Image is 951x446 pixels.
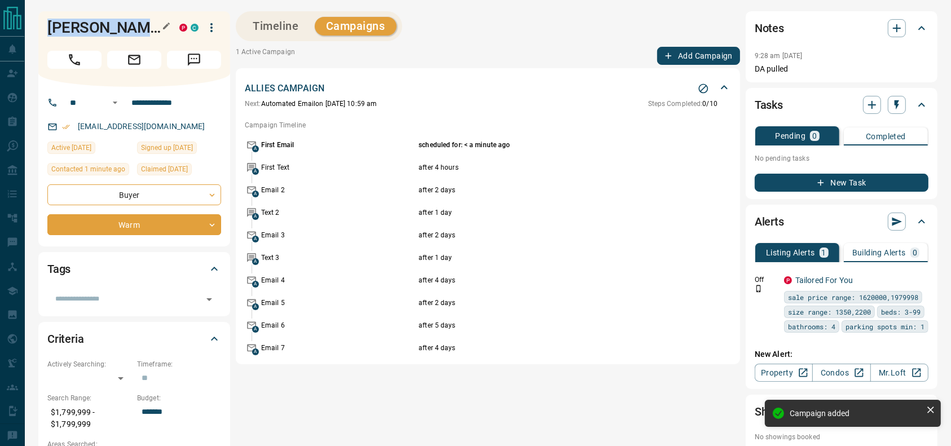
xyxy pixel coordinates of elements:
div: Sun Aug 10 2025 [137,163,221,179]
a: Property [755,364,813,382]
p: Email 6 [261,320,416,330]
h2: Tags [47,260,71,278]
div: Tue Aug 12 2025 [47,163,131,179]
p: after 4 days [419,275,676,285]
span: bathrooms: 4 [788,321,835,332]
span: size range: 1350,2200 [788,306,871,317]
span: Message [167,51,221,69]
span: A [252,168,259,175]
span: Next: [245,100,261,108]
div: Tasks [755,91,928,118]
p: DA pulled [755,63,928,75]
div: Warm [47,214,221,235]
span: A [252,258,259,265]
p: after 4 days [419,343,676,353]
a: Tailored For You [795,276,853,285]
div: property.ca [179,24,187,32]
p: First Text [261,162,416,173]
p: 9:28 am [DATE] [755,52,803,60]
button: Stop Campaign [695,80,712,97]
p: after 4 hours [419,162,676,173]
p: New Alert: [755,348,928,360]
p: Automated Email on [DATE] 10:59 am [245,99,377,109]
p: Building Alerts [852,249,906,257]
span: Claimed [DATE] [141,164,188,175]
span: Steps Completed: [648,100,703,108]
h2: Showings [755,403,803,421]
p: after 2 days [419,298,676,308]
span: Email [107,51,161,69]
span: parking spots min: 1 [846,321,924,332]
p: Off [755,275,777,285]
div: Showings [755,398,928,425]
h2: Notes [755,19,784,37]
p: after 5 days [419,320,676,330]
p: Text 2 [261,207,416,218]
p: Email 7 [261,343,416,353]
span: A [252,191,259,197]
a: [EMAIL_ADDRESS][DOMAIN_NAME] [78,122,205,131]
p: after 1 day [419,207,676,218]
p: Listing Alerts [766,249,815,257]
span: Active [DATE] [51,142,91,153]
p: Pending [775,132,805,140]
p: Email 2 [261,185,416,195]
div: Thu Sep 01 2016 [137,142,221,157]
div: condos.ca [191,24,199,32]
p: Campaign Timeline [245,120,731,130]
div: property.ca [784,276,792,284]
p: First Email [261,140,416,150]
div: Buyer [47,184,221,205]
button: Open [108,96,122,109]
p: after 1 day [419,253,676,263]
p: after 2 days [419,185,676,195]
p: Text 3 [261,253,416,263]
svg: Email Verified [62,123,70,131]
div: Sun Aug 10 2025 [47,142,131,157]
span: beds: 3-99 [881,306,921,317]
button: Add Campaign [657,47,740,65]
p: Timeframe: [137,359,221,369]
p: ALLIES CAMPAIGN [245,82,324,95]
div: ALLIES CAMPAIGNStop CampaignNext:Automated Emailon [DATE] 10:59 amSteps Completed:0/10 [245,80,731,111]
p: 1 [822,249,826,257]
h2: Tasks [755,96,783,114]
p: Search Range: [47,393,131,403]
p: $1,799,999 - $1,799,999 [47,403,131,434]
div: Notes [755,15,928,42]
p: No showings booked [755,432,928,442]
p: Email 4 [261,275,416,285]
p: No pending tasks [755,150,928,167]
button: New Task [755,174,928,192]
span: A [252,236,259,242]
p: after 2 days [419,230,676,240]
a: Condos [812,364,870,382]
p: scheduled for: < a minute ago [419,140,676,150]
p: 0 [913,249,917,257]
button: Timeline [241,17,310,36]
p: Email 5 [261,298,416,308]
span: A [252,326,259,333]
p: Email 3 [261,230,416,240]
span: sale price range: 1620000,1979998 [788,292,918,303]
p: 1 Active Campaign [236,47,295,65]
h2: Criteria [47,330,84,348]
div: Campaign added [790,409,922,418]
p: Actively Searching: [47,359,131,369]
div: Alerts [755,208,928,235]
p: Completed [866,133,906,140]
p: Budget: [137,393,221,403]
span: A [252,213,259,220]
svg: Push Notification Only [755,285,763,293]
button: Campaigns [315,17,397,36]
span: Signed up [DATE] [141,142,193,153]
span: A [252,348,259,355]
a: Mr.Loft [870,364,928,382]
span: A [252,145,259,152]
h1: [PERSON_NAME] [47,19,162,37]
span: A [252,303,259,310]
span: Call [47,51,102,69]
p: 0 / 10 [648,99,717,109]
div: Tags [47,255,221,282]
button: Open [201,292,217,307]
